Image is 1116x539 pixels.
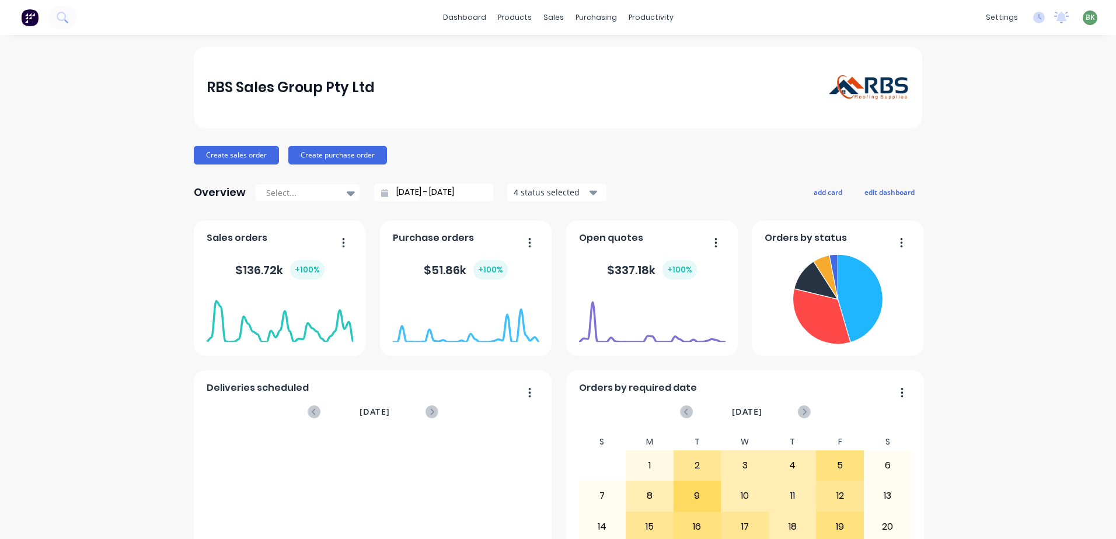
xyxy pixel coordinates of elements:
span: Sales orders [207,231,267,245]
div: 6 [864,451,911,480]
button: Create sales order [194,146,279,164]
div: 1 [626,451,673,480]
div: 3 [721,451,768,480]
img: RBS Sales Group Pty Ltd [828,75,909,101]
div: M [626,433,674,450]
div: F [816,433,864,450]
div: Overview [194,181,246,204]
div: + 100 % [290,260,325,279]
span: Open quotes [579,231,643,245]
div: S [578,433,626,450]
div: + 100 % [662,260,697,279]
span: [DATE] [360,405,390,418]
span: Orders by status [765,231,847,245]
span: Deliveries scheduled [207,381,309,395]
div: + 100 % [473,260,508,279]
div: $ 136.72k [235,260,325,279]
div: W [721,433,769,450]
div: products [492,9,538,26]
div: purchasing [570,9,623,26]
img: Factory [21,9,39,26]
span: [DATE] [732,405,762,418]
button: 4 status selected [507,184,606,201]
div: 4 [769,451,816,480]
div: T [674,433,721,450]
div: 5 [817,451,863,480]
span: BK [1086,12,1095,23]
div: 13 [864,481,911,510]
button: add card [806,184,850,199]
div: RBS Sales Group Pty Ltd [207,76,375,99]
div: 10 [721,481,768,510]
div: settings [980,9,1024,26]
div: $ 51.86k [424,260,508,279]
button: edit dashboard [857,184,922,199]
div: T [769,433,817,450]
div: $ 337.18k [607,260,697,279]
div: 8 [626,481,673,510]
div: 11 [769,481,816,510]
div: productivity [623,9,679,26]
span: Orders by required date [579,381,697,395]
a: dashboard [437,9,492,26]
div: 4 status selected [514,186,587,198]
div: sales [538,9,570,26]
div: 9 [674,481,721,510]
span: Purchase orders [393,231,474,245]
div: S [864,433,912,450]
button: Create purchase order [288,146,387,164]
div: 12 [817,481,863,510]
div: 2 [674,451,721,480]
div: 7 [579,481,626,510]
